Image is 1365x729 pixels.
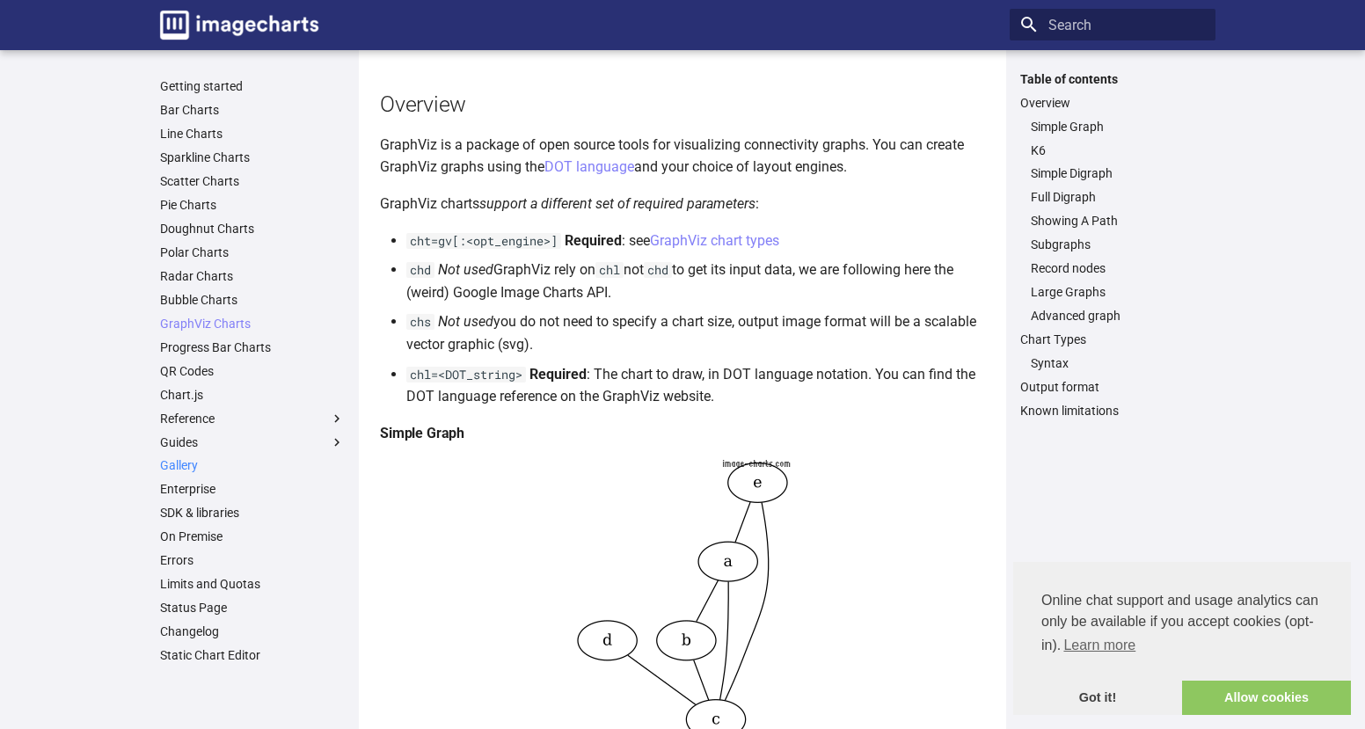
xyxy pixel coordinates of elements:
[1061,632,1138,659] a: learn more about cookies
[380,422,985,445] h4: Simple Graph
[1010,71,1215,87] label: Table of contents
[160,600,345,616] a: Status Page
[644,262,672,278] code: chd
[160,149,345,165] a: Sparkline Charts
[160,173,345,189] a: Scatter Charts
[1031,142,1205,158] a: K6
[380,134,985,179] p: GraphViz is a package of open source tools for visualizing connectivity graphs. You can create Gr...
[160,244,345,260] a: Polar Charts
[1013,681,1182,716] a: dismiss cookie message
[1013,562,1351,715] div: cookieconsent
[153,4,325,47] a: Image-Charts documentation
[479,195,755,212] em: support a different set of required parameters
[1020,119,1205,324] nav: Overview
[1031,237,1205,252] a: Subgraphs
[160,221,345,237] a: Doughnut Charts
[406,233,561,249] code: cht=gv[:<opt_engine>]
[160,197,345,213] a: Pie Charts
[406,310,985,355] p: you do not need to specify a chart size, output image format will be a scalable vector graphic (s...
[1031,284,1205,300] a: Large Graphs
[1020,95,1205,111] a: Overview
[438,261,493,278] em: Not used
[160,363,345,379] a: QR Codes
[160,529,345,544] a: On Premise
[160,623,345,639] a: Changelog
[529,366,587,383] strong: Required
[160,647,345,663] a: Static Chart Editor
[406,314,434,330] code: chs
[1010,9,1215,40] input: Search
[160,505,345,521] a: SDK & libraries
[1020,355,1205,371] nav: Chart Types
[595,262,624,278] code: chl
[406,262,434,278] code: chd
[160,316,345,332] a: GraphViz Charts
[1020,379,1205,395] a: Output format
[1031,213,1205,229] a: Showing A Path
[380,193,985,215] p: GraphViz charts :
[160,292,345,308] a: Bubble Charts
[160,102,345,118] a: Bar Charts
[160,268,345,284] a: Radar Charts
[406,363,985,408] p: : The chart to draw, in DOT language notation. You can find the DOT language reference on the Gra...
[1182,681,1351,716] a: allow cookies
[160,434,345,450] label: Guides
[1031,355,1205,371] a: Syntax
[406,259,985,303] p: GraphViz rely on not to get its input data, we are following here the (weird) Google Image Charts...
[438,313,493,330] em: Not used
[160,552,345,568] a: Errors
[1020,403,1205,419] a: Known limitations
[1041,590,1323,659] span: Online chat support and usage analytics can only be available if you accept cookies (opt-in).
[380,89,985,120] h2: Overview
[565,232,622,249] strong: Required
[160,78,345,94] a: Getting started
[160,11,318,40] img: logo
[544,158,634,175] a: DOT language
[1031,260,1205,276] a: Record nodes
[406,367,526,383] code: chl=<DOT_string>
[160,481,345,497] a: Enterprise
[1010,71,1215,419] nav: Table of contents
[1031,119,1205,135] a: Simple Graph
[160,576,345,592] a: Limits and Quotas
[1031,308,1205,324] a: Advanced graph
[1031,189,1205,205] a: Full Digraph
[160,126,345,142] a: Line Charts
[406,230,985,252] p: : see
[160,387,345,403] a: Chart.js
[650,232,779,249] a: GraphViz chart types
[1020,332,1205,347] a: Chart Types
[1031,165,1205,181] a: Simple Digraph
[160,457,345,473] a: Gallery
[160,339,345,355] a: Progress Bar Charts
[160,411,345,426] label: Reference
